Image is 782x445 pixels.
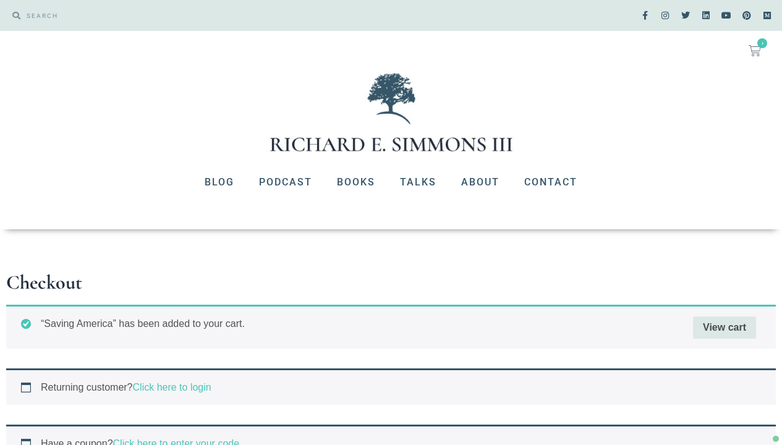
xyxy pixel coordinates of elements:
[247,166,325,198] a: Podcast
[512,166,590,198] a: Contact
[6,305,776,349] div: “Saving America” has been added to your cart.
[693,316,756,339] a: View cart
[192,166,247,198] a: Blog
[449,166,512,198] a: About
[388,166,449,198] a: Talks
[6,368,776,405] div: Returning customer?
[757,38,767,48] span: 1
[6,273,776,292] h1: Checkout
[20,6,385,25] input: SEARCH
[133,382,211,392] a: Click here to login
[325,166,388,198] a: Books
[734,37,776,64] a: 1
